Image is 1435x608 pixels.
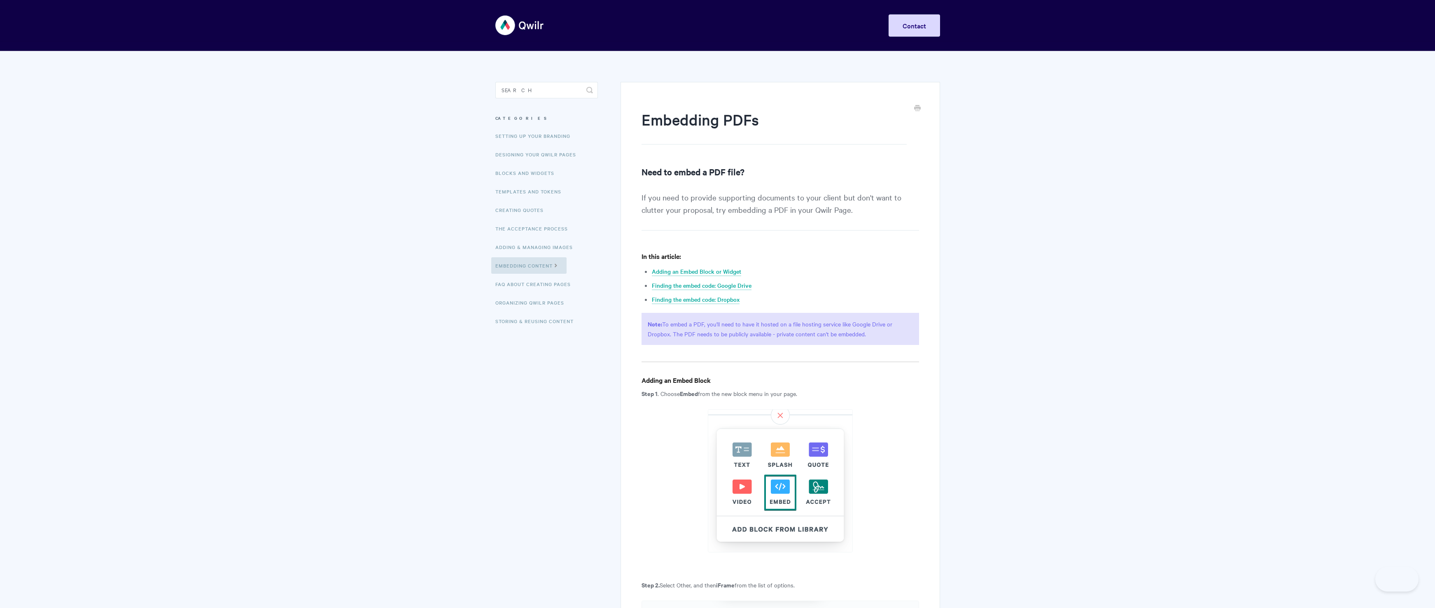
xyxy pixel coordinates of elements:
strong: Embed [680,389,698,398]
a: Creating Quotes [495,202,550,218]
p: Select Other, and then from the list of options. [642,580,919,590]
h2: Need to embed a PDF file? [642,165,919,178]
p: To embed a PDF, you'll need to have it hosted on a file hosting service like Google Drive or Drop... [642,313,919,345]
a: Designing Your Qwilr Pages [495,146,582,163]
h4: Adding an Embed Block [642,375,919,385]
input: Search [495,82,598,98]
h1: Embedding PDFs [642,109,906,144]
h3: Categories [495,111,598,126]
a: The Acceptance Process [495,220,574,237]
a: Print this Article [914,104,921,113]
a: Finding the embed code: Google Drive [652,281,751,290]
a: Embedding Content [491,257,567,274]
a: FAQ About Creating Pages [495,276,577,292]
strong: Note: [648,319,662,328]
p: If you need to provide supporting documents to your client but don't want to clutter your proposa... [642,191,919,231]
strong: In this article: [642,252,681,261]
iframe: Toggle Customer Support [1375,567,1419,592]
p: . Choose from the new block menu in your page. [642,389,919,398]
strong: iFrame [716,580,735,589]
a: Blocks and Widgets [495,165,560,181]
a: Setting up your Branding [495,128,576,144]
a: Adding an Embed Block or Widget [652,267,741,276]
a: Templates and Tokens [495,183,567,200]
a: Adding & Managing Images [495,239,579,255]
a: Storing & Reusing Content [495,313,580,329]
strong: Step 2. [642,580,660,589]
a: Contact [889,14,940,37]
a: Organizing Qwilr Pages [495,294,570,311]
a: Finding the embed code: Dropbox [652,295,740,304]
img: Qwilr Help Center [495,10,544,41]
strong: Step 1 [642,389,658,398]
